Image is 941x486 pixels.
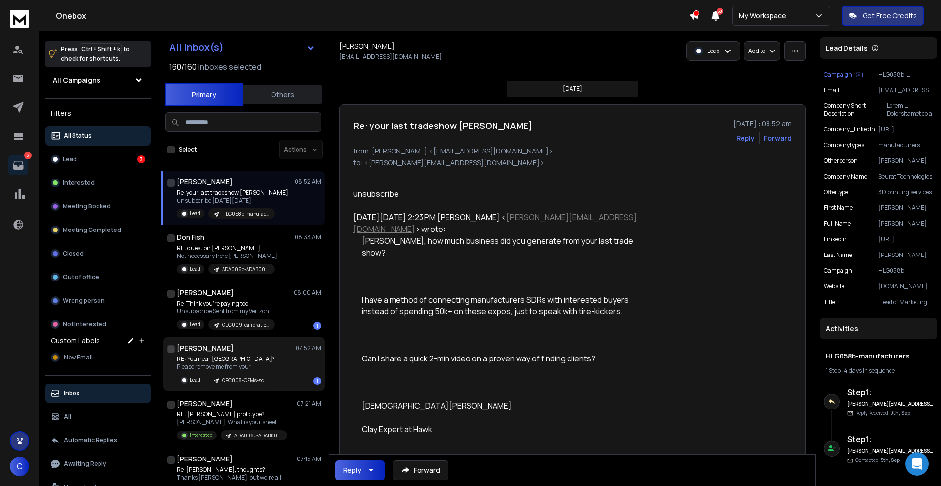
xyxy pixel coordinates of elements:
[739,11,790,21] p: My Workspace
[733,119,792,128] p: [DATE] : 08:52 am
[855,457,900,464] p: Contacted
[45,314,151,334] button: Not Interested
[824,188,848,196] p: offertype
[335,460,385,480] button: Reply
[878,235,933,243] p: [URL][DOMAIN_NAME]
[905,452,929,476] div: Open Intercom Messenger
[222,210,269,218] p: HLG058b-manufacturers
[10,457,29,476] button: C
[844,366,895,375] span: 4 days in sequence
[45,244,151,263] button: Closed
[63,179,95,187] p: Interested
[353,146,792,156] p: from: [PERSON_NAME] <[EMAIL_ADDRESS][DOMAIN_NAME]>
[563,85,582,93] p: [DATE]
[190,321,200,328] p: Lead
[878,141,933,149] p: manufacturers
[764,133,792,143] div: Forward
[297,455,321,463] p: 07:15 AM
[45,106,151,120] h3: Filters
[45,197,151,216] button: Meeting Booked
[343,465,361,475] div: Reply
[177,355,275,363] p: RE: You near [GEOGRAPHIC_DATA]?
[824,235,847,243] p: linkedin
[878,173,933,180] p: Seurat Technologies
[842,6,924,26] button: Get Free Credits
[63,297,105,305] p: Wrong person
[824,220,851,228] p: Full Name
[295,178,321,186] p: 08:52 AM
[353,211,640,235] div: [DATE][DATE] 2:23 PM [PERSON_NAME] < > wrote:
[190,432,213,439] p: Interested
[393,460,448,480] button: Forward
[61,44,130,64] p: Press to check for shortcuts.
[824,204,853,212] p: First Name
[177,300,275,307] p: Re: Think you're paying too
[45,220,151,240] button: Meeting Completed
[177,307,275,315] p: Unsubscribe Sent from my Verizon,
[824,298,835,306] p: title
[190,376,200,384] p: Lead
[64,389,80,397] p: Inbox
[177,474,295,482] p: Thanks [PERSON_NAME], but we're all
[297,400,321,408] p: 07:21 AM
[190,210,200,217] p: Lead
[8,155,28,175] a: 3
[878,298,933,306] p: Head of Marketing
[177,288,234,298] h1: [PERSON_NAME]
[878,188,933,196] p: 3D printing services
[53,76,100,85] h1: All Campaigns
[748,47,765,55] p: Add to
[824,173,867,180] p: Company Name
[161,37,323,57] button: All Inbox(s)
[177,410,287,418] p: RE: [PERSON_NAME] prototype?
[878,267,933,275] p: HLG058b
[63,273,99,281] p: Out of office
[64,132,92,140] p: All Status
[177,197,288,205] p: unsubscribe [DATE][DATE],
[63,250,84,257] p: Closed
[45,71,151,90] button: All Campaigns
[878,126,933,133] p: [URL][DOMAIN_NAME]
[824,71,863,78] button: Campaign
[63,155,77,163] p: Lead
[878,204,933,212] p: [PERSON_NAME]
[878,86,933,94] p: [EMAIL_ADDRESS][DOMAIN_NAME]
[881,457,900,463] span: 5th, Sep
[339,53,442,61] p: [EMAIL_ADDRESS][DOMAIN_NAME]
[717,8,723,15] span: 50
[80,43,122,54] span: Ctrl + Shift + k
[353,119,532,132] h1: Re: your last tradeshow [PERSON_NAME]
[64,460,106,468] p: Awaiting Reply
[177,454,233,464] h1: [PERSON_NAME]
[179,146,197,153] label: Select
[736,133,755,143] button: Reply
[177,244,277,252] p: RE: question [PERSON_NAME]
[847,386,933,398] h6: Step 1 :
[177,418,287,426] p: [PERSON_NAME], What is your sheet
[295,233,321,241] p: 08:33 AM
[826,351,931,361] h1: HLG058b-manufacturers
[169,61,197,73] span: 160 / 160
[824,126,875,133] p: company_linkedin
[177,189,288,197] p: Re: your last tradeshow [PERSON_NAME]
[63,203,111,210] p: Meeting Booked
[165,83,243,106] button: Primary
[45,267,151,287] button: Out of office
[707,47,720,55] p: Lead
[878,220,933,228] p: [PERSON_NAME]
[826,43,867,53] p: Lead Details
[45,150,151,169] button: Lead3
[824,141,864,149] p: companytypes
[824,102,887,118] p: Company Short Description
[45,126,151,146] button: All Status
[198,61,261,73] h3: Inboxes selected
[824,157,858,165] p: otherperson
[45,173,151,193] button: Interested
[63,226,121,234] p: Meeting Completed
[878,251,933,259] p: [PERSON_NAME]
[863,11,917,21] p: Get Free Credits
[353,188,640,200] div: unsubscribe
[824,71,852,78] p: Campaign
